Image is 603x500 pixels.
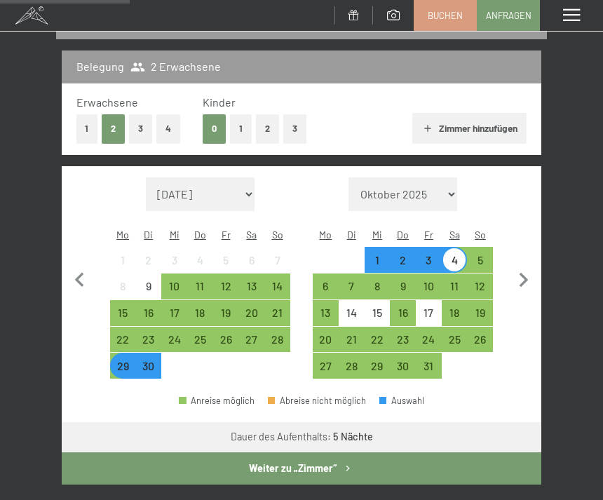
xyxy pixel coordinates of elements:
[416,353,442,379] div: Anreise möglich
[246,229,257,241] abbr: Samstag
[163,281,186,304] div: 10
[391,307,414,330] div: 16
[110,247,136,273] div: Mon Sep 01 2025
[313,300,339,326] div: Anreise möglich
[416,247,442,273] div: Anreise möglich
[110,247,136,273] div: Anreise nicht möglich
[347,229,356,241] abbr: Dienstag
[313,327,339,353] div: Anreise möglich
[264,247,290,273] div: Anreise nicht möglich
[339,327,365,353] div: Anreise möglich
[467,327,493,353] div: Sun Oct 26 2025
[65,177,95,379] button: Vorheriger Monat
[238,327,264,353] div: Sat Sep 27 2025
[238,247,264,273] div: Anreise nicht möglich
[339,300,365,326] div: Tue Oct 14 2025
[231,430,373,444] div: Dauer des Aufenthalts:
[222,229,231,241] abbr: Freitag
[468,334,492,357] div: 26
[170,229,179,241] abbr: Mittwoch
[467,247,493,273] div: Anreise möglich
[213,300,239,326] div: Fri Sep 19 2025
[365,247,391,273] div: Wed Oct 01 2025
[102,114,125,143] button: 2
[443,281,466,304] div: 11
[135,300,161,326] div: Tue Sep 16 2025
[509,177,538,379] button: Nächster Monat
[339,353,365,379] div: Anreise möglich
[187,273,213,299] div: Anreise möglich
[442,247,468,273] div: Anreise möglich
[111,281,135,304] div: 8
[161,300,187,326] div: Wed Sep 17 2025
[379,396,424,405] div: Auswahl
[203,95,236,109] span: Kinder
[416,327,442,353] div: Fri Oct 24 2025
[313,300,339,326] div: Mon Oct 13 2025
[110,327,136,353] div: Mon Sep 22 2025
[144,229,153,241] abbr: Dienstag
[390,247,416,273] div: Thu Oct 02 2025
[238,273,264,299] div: Sat Sep 13 2025
[187,300,213,326] div: Anreise möglich
[163,255,186,278] div: 3
[187,247,213,273] div: Thu Sep 04 2025
[266,255,289,278] div: 7
[264,247,290,273] div: Sun Sep 07 2025
[475,229,486,241] abbr: Sonntag
[339,273,365,299] div: Tue Oct 07 2025
[365,247,391,273] div: Anreise möglich
[268,396,366,405] div: Abreise nicht möglich
[264,327,290,353] div: Sun Sep 28 2025
[163,307,186,330] div: 17
[156,114,180,143] button: 4
[467,273,493,299] div: Anreise möglich
[110,300,136,326] div: Anreise möglich
[240,334,263,357] div: 27
[339,273,365,299] div: Anreise möglich
[468,307,492,330] div: 19
[215,307,238,330] div: 19
[137,307,160,330] div: 16
[110,273,136,299] div: Anreise nicht möglich
[215,255,238,278] div: 5
[137,360,160,384] div: 30
[161,247,187,273] div: Anreise nicht möglich
[390,247,416,273] div: Anreise möglich
[161,327,187,353] div: Anreise möglich
[416,300,442,326] div: Anreise nicht möglich
[283,114,306,143] button: 3
[390,353,416,379] div: Anreise möglich
[163,334,186,357] div: 24
[264,273,290,299] div: Sun Sep 14 2025
[340,307,363,330] div: 14
[110,353,136,379] div: Anreise möglich
[189,255,212,278] div: 4
[313,273,339,299] div: Anreise möglich
[111,255,135,278] div: 1
[390,327,416,353] div: Anreise möglich
[365,353,391,379] div: Anreise möglich
[187,327,213,353] div: Thu Sep 25 2025
[414,1,476,30] a: Buchen
[365,300,391,326] div: Wed Oct 15 2025
[135,327,161,353] div: Anreise möglich
[313,327,339,353] div: Mon Oct 20 2025
[416,273,442,299] div: Fri Oct 10 2025
[467,247,493,273] div: Sun Oct 05 2025
[264,300,290,326] div: Sun Sep 21 2025
[116,229,129,241] abbr: Montag
[442,273,468,299] div: Sat Oct 11 2025
[391,255,414,278] div: 2
[110,300,136,326] div: Mon Sep 15 2025
[110,273,136,299] div: Mon Sep 08 2025
[137,334,160,357] div: 23
[449,229,460,241] abbr: Samstag
[416,327,442,353] div: Anreise möglich
[137,255,160,278] div: 2
[111,334,135,357] div: 22
[272,229,283,241] abbr: Sonntag
[135,353,161,379] div: Tue Sep 30 2025
[215,334,238,357] div: 26
[442,273,468,299] div: Anreise möglich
